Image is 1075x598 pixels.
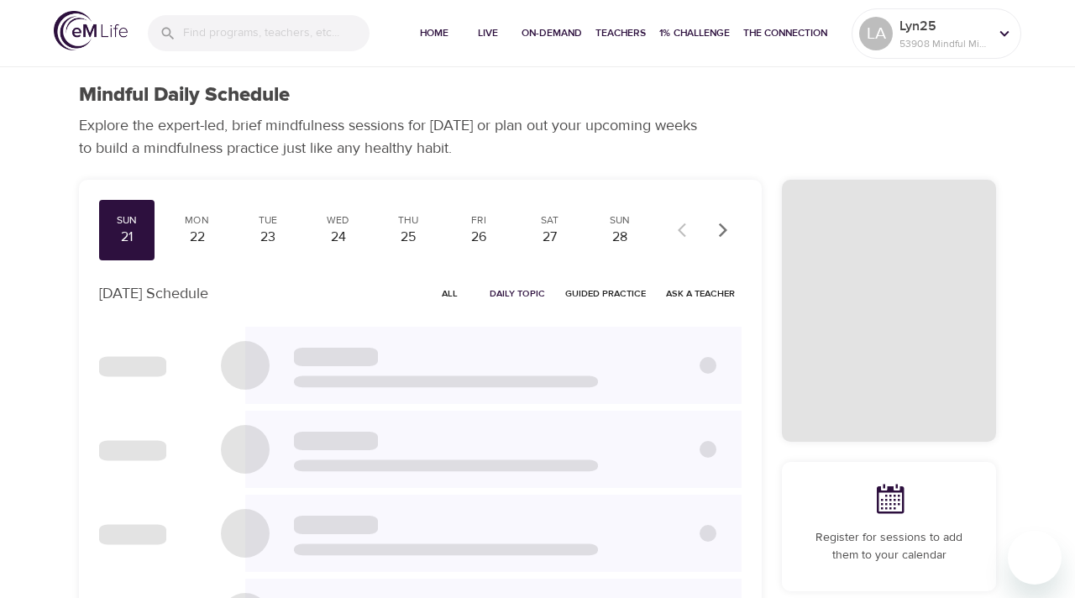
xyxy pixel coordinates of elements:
[528,228,570,247] div: 27
[247,228,289,247] div: 23
[176,228,218,247] div: 22
[659,24,730,42] span: 1% Challenge
[388,228,430,247] div: 25
[79,83,290,108] h1: Mindful Daily Schedule
[106,228,148,247] div: 21
[388,213,430,228] div: Thu
[458,213,500,228] div: Fri
[595,24,646,42] span: Teachers
[528,213,570,228] div: Sat
[183,15,370,51] input: Find programs, teachers, etc...
[899,16,988,36] p: Lyn25
[79,114,709,160] p: Explore the expert-led, brief mindfulness sessions for [DATE] or plan out your upcoming weeks to ...
[558,281,653,307] button: Guided Practice
[99,282,208,305] p: [DATE] Schedule
[429,286,469,302] span: All
[802,529,976,564] p: Register for sessions to add them to your calendar
[899,36,988,51] p: 53908 Mindful Minutes
[483,281,552,307] button: Daily Topic
[106,213,148,228] div: Sun
[458,228,500,247] div: 26
[317,213,359,228] div: Wed
[599,228,641,247] div: 28
[468,24,508,42] span: Live
[522,24,582,42] span: On-Demand
[743,24,827,42] span: The Connection
[490,286,545,302] span: Daily Topic
[317,228,359,247] div: 24
[422,281,476,307] button: All
[666,286,735,302] span: Ask a Teacher
[176,213,218,228] div: Mon
[859,17,893,50] div: LA
[659,281,742,307] button: Ask a Teacher
[599,213,641,228] div: Sun
[247,213,289,228] div: Tue
[414,24,454,42] span: Home
[1008,531,1062,585] iframe: Button to launch messaging window
[565,286,646,302] span: Guided Practice
[54,11,128,50] img: logo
